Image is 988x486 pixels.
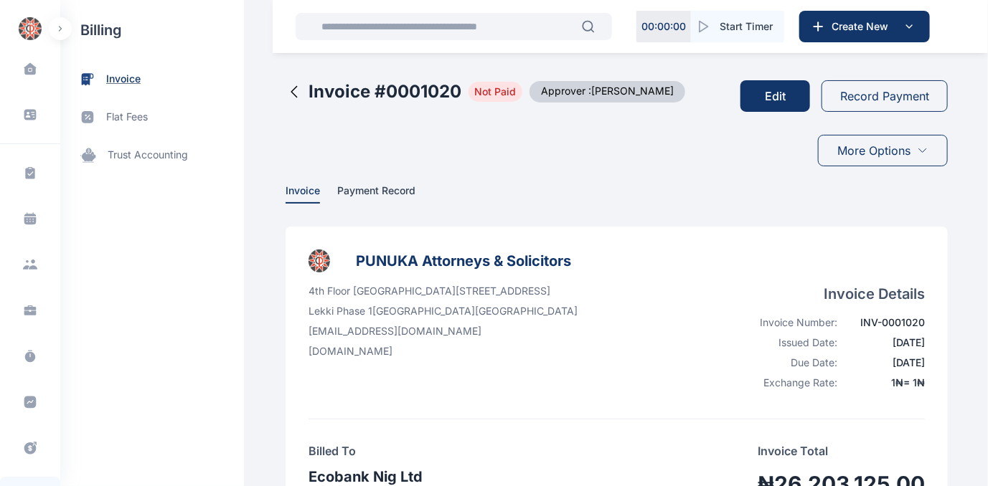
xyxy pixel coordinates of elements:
[309,80,461,103] h2: Invoice # 0001020
[60,136,244,174] a: trust accounting
[337,184,415,199] span: Payment Record
[745,335,838,350] div: Issued Date:
[799,11,930,42] button: Create New
[309,284,578,298] p: 4th Floor [GEOGRAPHIC_DATA][STREET_ADDRESS]
[309,304,578,318] p: Lekki Phase 1 [GEOGRAPHIC_DATA] [GEOGRAPHIC_DATA]
[108,148,188,163] span: trust accounting
[847,356,925,370] div: [DATE]
[60,98,244,136] a: flat fees
[826,19,900,34] span: Create New
[745,376,838,390] div: Exchange Rate:
[309,442,517,459] h4: Billed To
[309,249,330,272] img: businessLogo
[745,315,838,330] div: Invoice Number:
[720,19,773,34] span: Start Timer
[745,356,838,370] div: Due Date:
[822,69,948,123] a: Record Payment
[60,60,244,98] a: invoice
[838,142,911,159] span: More Options
[847,315,925,330] div: INV-0001020
[106,72,141,87] span: invoice
[530,81,685,103] span: Approver : [PERSON_NAME]
[847,376,925,390] div: 1 ₦ = 1 ₦
[309,344,578,358] p: [DOMAIN_NAME]
[641,19,686,34] p: 00 : 00 : 00
[758,442,925,459] p: Invoice Total
[740,80,810,112] button: Edit
[469,82,522,102] span: Not Paid
[691,11,784,42] button: Start Timer
[745,284,925,304] h4: Invoice Details
[309,324,578,338] p: [EMAIL_ADDRESS][DOMAIN_NAME]
[106,110,148,125] span: flat fees
[356,249,571,272] h3: PUNUKA Attorneys & Solicitors
[822,80,948,112] button: Record Payment
[847,335,925,350] div: [DATE]
[286,184,320,199] span: Invoice
[740,69,822,123] a: Edit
